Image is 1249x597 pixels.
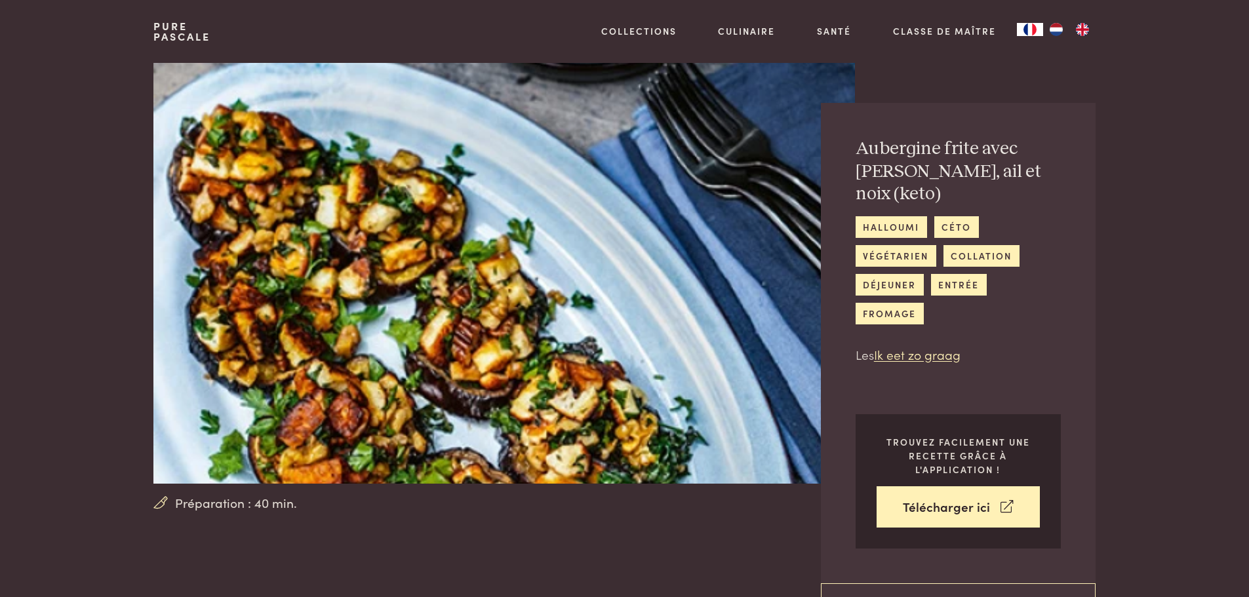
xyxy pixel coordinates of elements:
[877,435,1040,476] p: Trouvez facilement une recette grâce à l'application !
[856,274,924,296] a: déjeuner
[718,24,775,38] a: Culinaire
[856,303,924,324] a: fromage
[1017,23,1096,36] aside: Language selected: Français
[153,63,854,484] img: Aubergine frite avec halloumi, ail et noix (keto)
[153,21,210,42] a: PurePascale
[1017,23,1043,36] a: FR
[1017,23,1043,36] div: Language
[856,138,1061,206] h2: Aubergine frite avec [PERSON_NAME], ail et noix (keto)
[943,245,1020,267] a: collation
[601,24,677,38] a: Collections
[817,24,851,38] a: Santé
[856,216,927,238] a: halloumi
[893,24,996,38] a: Classe de maître
[1043,23,1096,36] ul: Language list
[874,345,961,363] a: Ik eet zo graag
[856,245,936,267] a: végétarien
[934,216,979,238] a: céto
[1069,23,1096,36] a: EN
[856,345,1061,364] p: Les
[931,274,987,296] a: entrée
[175,493,297,512] span: Préparation : 40 min.
[1043,23,1069,36] a: NL
[877,486,1040,528] a: Télécharger ici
